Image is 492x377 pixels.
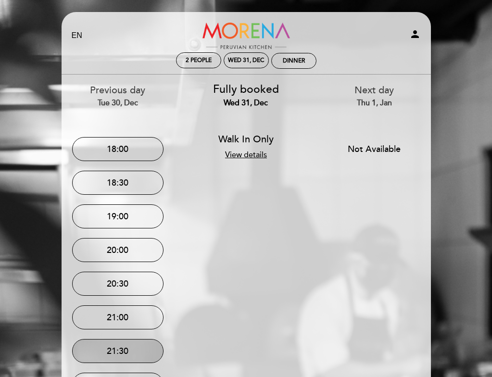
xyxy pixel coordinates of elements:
div: Wed 31, Dec [228,57,264,64]
a: View details [225,150,267,160]
div: Walk In Only [196,133,296,147]
button: person [409,28,421,43]
a: Morena Peruvian Kitchen [186,23,306,49]
button: 21:00 [72,305,164,329]
div: Thu 1, Jan [317,98,431,109]
div: Previous day [61,84,175,108]
button: 19:00 [72,204,164,228]
button: 20:30 [72,272,164,296]
button: 20:00 [72,238,164,262]
div: Dinner [283,57,305,64]
button: 18:00 [72,137,164,161]
div: Wed 31, Dec [189,98,303,109]
button: 21:30 [72,339,164,363]
div: Tue 30, Dec [61,98,175,109]
i: person [409,28,421,40]
span: 2 people [186,57,212,64]
span: Fully booked [213,83,279,96]
div: Next day [317,84,431,108]
button: 18:30 [72,171,164,195]
button: Not Available [328,137,420,161]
